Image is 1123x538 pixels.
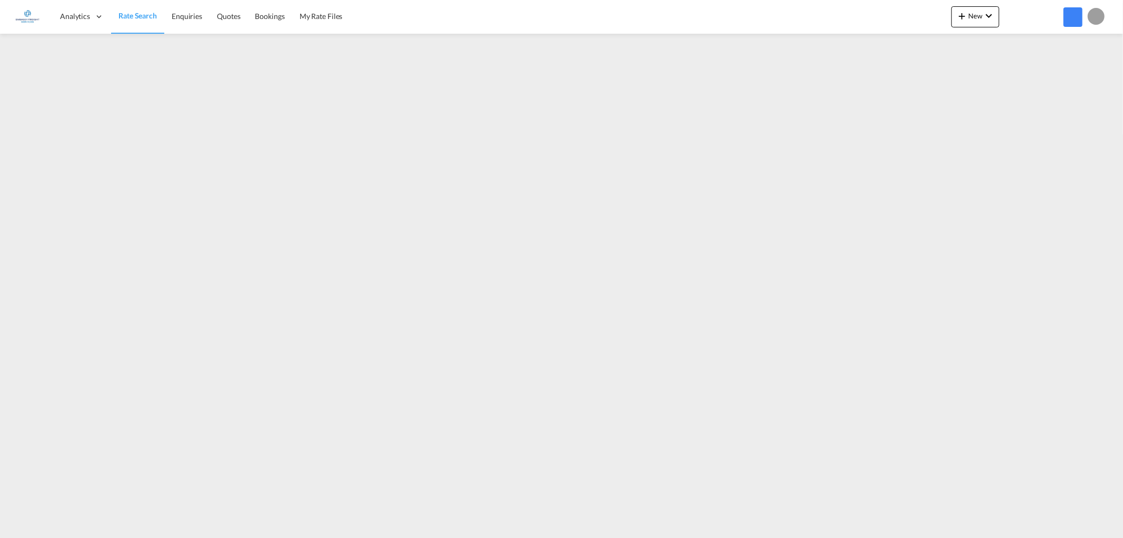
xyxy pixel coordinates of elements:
span: Help [1040,7,1058,25]
button: icon-plus 400-fgNewicon-chevron-down [951,6,999,27]
md-icon: icon-chevron-down [982,9,995,22]
span: Enquiries [172,12,202,21]
span: My Rate Files [300,12,343,21]
span: Bookings [255,12,285,21]
md-icon: icon-plus 400-fg [956,9,968,22]
span: Analytics [60,11,90,22]
span: New [956,12,995,20]
div: Help [1040,7,1064,26]
img: e1326340b7c511ef854e8d6a806141ad.jpg [16,5,39,28]
span: Rate Search [118,11,157,20]
span: Quotes [217,12,240,21]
